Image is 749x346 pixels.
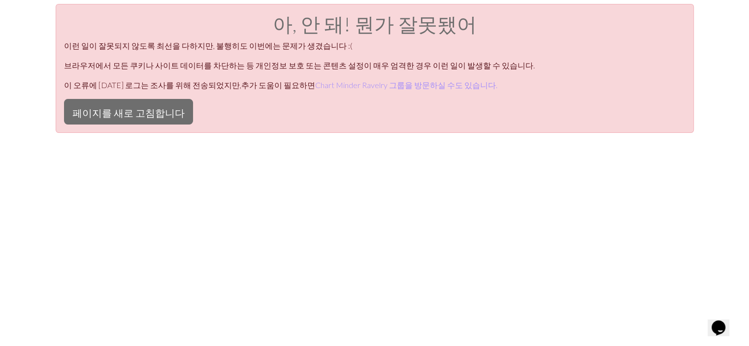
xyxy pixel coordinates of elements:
font: 브라우저에서 모든 쿠키나 사이트 데이터를 차단하는 등 개인정보 보호 또는 콘텐츠 설정이 매우 엄격한 경우 이런 일이 발생할 수 있습니다. [64,61,535,70]
font: 이 오류에 [DATE] 로그는 조사를 위해 전송되었지만, [64,80,241,90]
button: 페이지를 새로 고침합니다 [64,99,193,125]
a: Chart Minder Ravelry 그룹을 방문하실 수도 있습니다. [315,80,497,90]
iframe: 채팅 위젯 [708,307,739,336]
font: 추가 도움이 필요하면 [241,80,315,90]
font: 아, 안 돼! 뭔가 잘못됐어 [273,12,477,36]
font: 이런 일이 잘못되지 않도록 최선을 다하지만, 불행히도 이번에는 문제가 생겼습니다 :( [64,41,353,50]
font: 페이지를 새로 고침합니다 [72,107,185,119]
